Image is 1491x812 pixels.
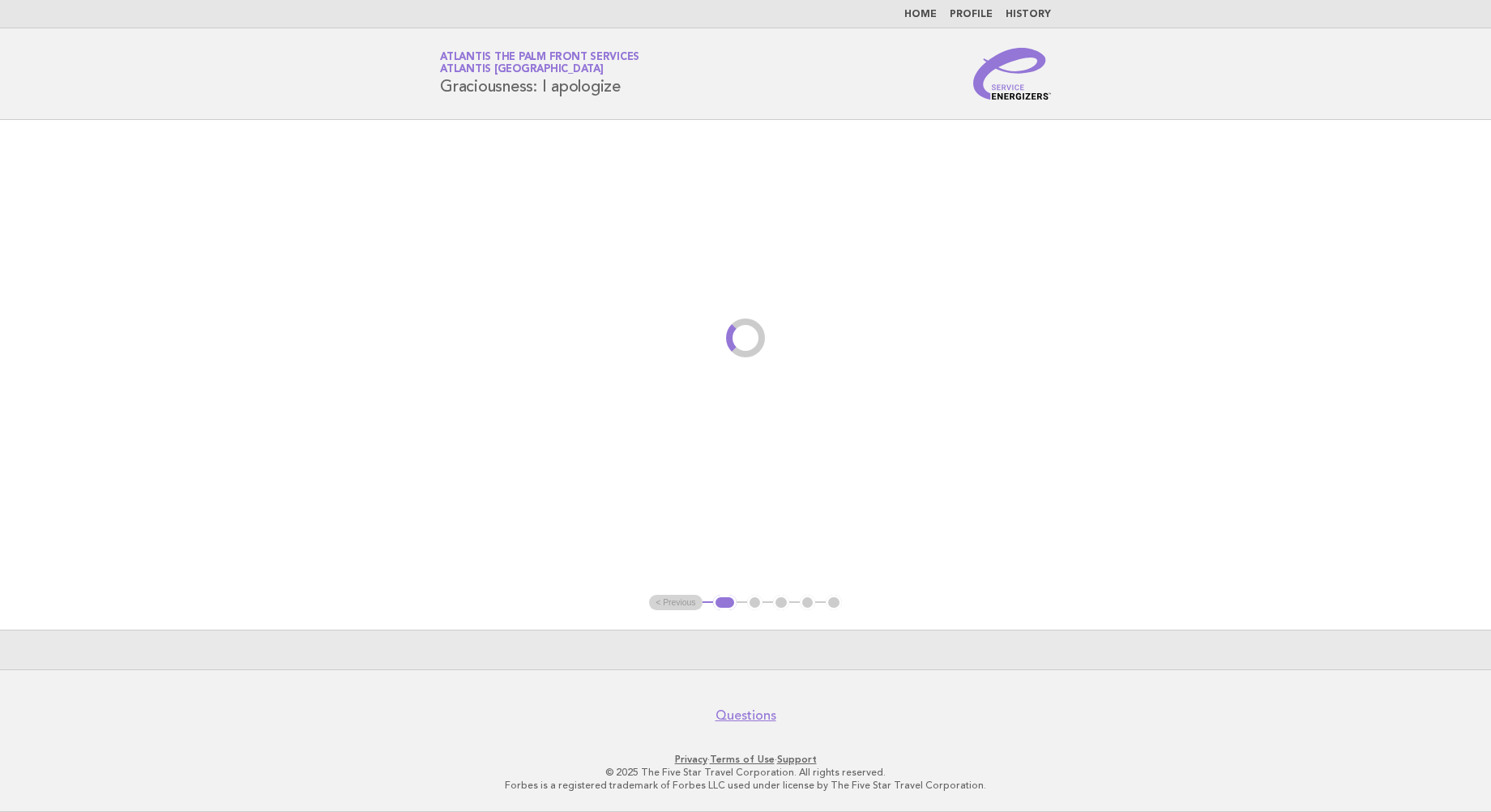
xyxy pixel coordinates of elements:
[973,48,1051,100] img: Service Energizers
[777,754,817,765] a: Support
[440,52,639,75] a: Atlantis The Palm Front ServicesAtlantis [GEOGRAPHIC_DATA]
[250,753,1241,766] p: · ·
[440,53,639,95] h1: Graciousness: I apologize
[250,766,1241,779] p: © 2025 The Five Star Travel Corporation. All rights reserved.
[675,754,707,765] a: Privacy
[250,779,1241,792] p: Forbes is a registered trademark of Forbes LLC used under license by The Five Star Travel Corpora...
[904,10,937,19] a: Home
[716,707,776,724] a: Questions
[1006,10,1051,19] a: History
[710,754,775,765] a: Terms of Use
[950,10,993,19] a: Profile
[440,65,604,75] span: Atlantis [GEOGRAPHIC_DATA]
